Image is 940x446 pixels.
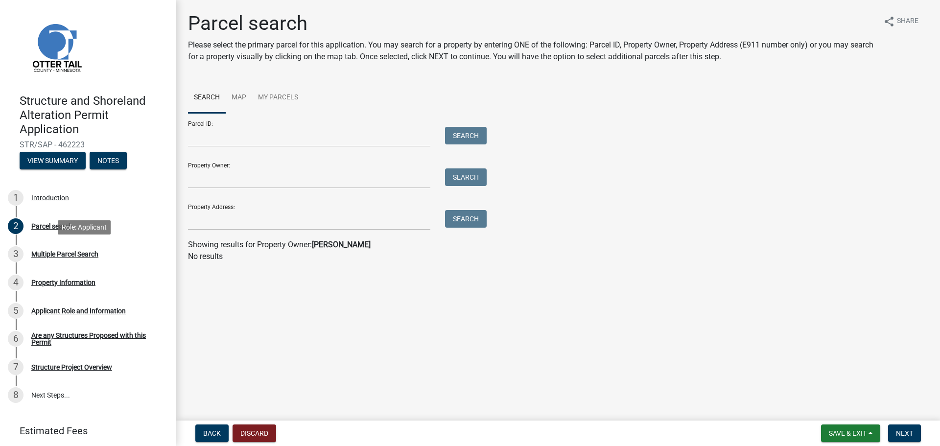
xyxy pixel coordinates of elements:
[888,424,921,442] button: Next
[233,424,276,442] button: Discard
[58,220,111,235] div: Role: Applicant
[20,94,168,136] h4: Structure and Shoreland Alteration Permit Application
[31,332,161,346] div: Are any Structures Proposed with this Permit
[188,239,928,251] div: Showing results for Property Owner:
[31,223,72,230] div: Parcel search
[20,152,86,169] button: View Summary
[20,140,157,149] span: STR/SAP - 462223
[31,307,126,314] div: Applicant Role and Information
[883,16,895,27] i: share
[8,421,161,441] a: Estimated Fees
[188,39,875,63] p: Please select the primary parcel for this application. You may search for a property by entering ...
[445,168,487,186] button: Search
[31,194,69,201] div: Introduction
[188,251,928,262] p: No results
[8,359,23,375] div: 7
[31,364,112,371] div: Structure Project Overview
[875,12,926,31] button: shareShare
[896,429,913,437] span: Next
[203,429,221,437] span: Back
[445,127,487,144] button: Search
[8,190,23,206] div: 1
[20,10,93,84] img: Otter Tail County, Minnesota
[8,218,23,234] div: 2
[829,429,867,437] span: Save & Exit
[20,158,86,165] wm-modal-confirm: Summary
[226,82,252,114] a: Map
[31,251,98,258] div: Multiple Parcel Search
[445,210,487,228] button: Search
[188,82,226,114] a: Search
[90,158,127,165] wm-modal-confirm: Notes
[31,279,95,286] div: Property Information
[8,303,23,319] div: 5
[8,387,23,403] div: 8
[8,331,23,347] div: 6
[90,152,127,169] button: Notes
[252,82,304,114] a: My Parcels
[188,12,875,35] h1: Parcel search
[821,424,880,442] button: Save & Exit
[312,240,371,249] strong: [PERSON_NAME]
[8,246,23,262] div: 3
[897,16,918,27] span: Share
[8,275,23,290] div: 4
[195,424,229,442] button: Back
